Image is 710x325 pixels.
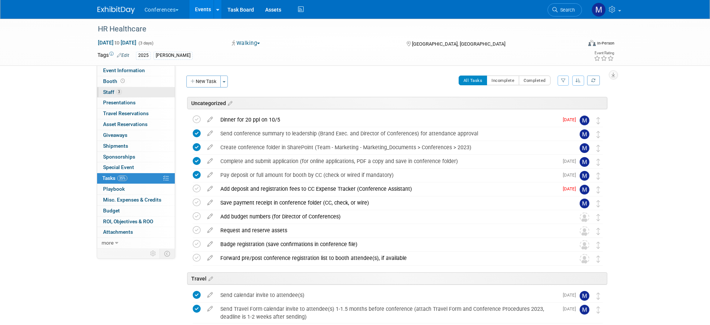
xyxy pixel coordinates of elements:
[580,226,589,236] img: Unassigned
[97,108,175,119] a: Travel Reservations
[580,171,589,181] img: Marygrace LeGros
[207,275,213,282] a: Edit sections
[187,97,607,109] div: Uncategorized
[102,240,114,246] span: more
[97,184,175,194] a: Playbook
[97,195,175,205] a: Misc. Expenses & Credits
[97,227,175,237] a: Attachments
[580,212,589,222] img: Unassigned
[580,116,589,125] img: Marygrace LeGros
[204,306,217,312] a: edit
[97,238,175,248] a: more
[97,152,175,162] a: Sponsorships
[217,169,558,181] div: Pay deposit or full amount for booth by CC (check or wired if mandatory)
[95,22,571,36] div: HR Healthcare
[204,186,217,192] a: edit
[97,39,137,46] span: [DATE] [DATE]
[97,76,175,87] a: Booth
[204,213,217,220] a: edit
[103,89,122,95] span: Staff
[204,116,217,123] a: edit
[97,206,175,216] a: Budget
[487,76,519,85] button: Incomplete
[217,303,558,323] div: Send Travel Form calendar invite to attendee(s) 1-1.5 months before conference (attach Travel For...
[596,186,600,193] i: Move task
[594,51,614,55] div: Event Rating
[563,159,580,164] span: [DATE]
[204,241,217,248] a: edit
[563,292,580,298] span: [DATE]
[563,306,580,312] span: [DATE]
[217,127,565,140] div: Send conference summary to leadership (Brand Exec. and Director of Conferences) for attendance ap...
[580,240,589,250] img: Unassigned
[136,52,151,59] div: 2025
[580,185,589,194] img: Marygrace LeGros
[217,196,565,209] div: Save payment receipt in conference folder (CC, check, or wire)
[114,40,121,46] span: to
[103,67,145,73] span: Event Information
[103,99,136,105] span: Presentations
[103,110,149,116] span: Travel Reservations
[588,40,596,46] img: Format-Inperson.png
[596,159,600,166] i: Move task
[548,3,582,16] a: Search
[97,141,175,151] a: Shipments
[226,99,232,107] a: Edit sections
[103,186,125,192] span: Playbook
[580,254,589,264] img: Unassigned
[596,306,600,313] i: Move task
[459,76,487,85] button: All Tasks
[103,154,135,160] span: Sponsorships
[558,7,575,13] span: Search
[204,130,217,137] a: edit
[217,141,565,154] div: Create conference folder in SharePoint (Team - Marketing - Marketing_Documents > Conferences > 2023)
[217,183,558,195] div: Add deposit and registration fees to CC Expense Tracker (Conference Assistant)
[204,144,217,151] a: edit
[596,214,600,221] i: Move task
[592,3,606,17] img: Marygrace LeGros
[580,129,589,139] img: Marygrace LeGros
[102,175,127,181] span: Tasks
[97,130,175,141] a: Giveaways
[229,39,263,47] button: Walking
[97,119,175,130] a: Asset Reservations
[597,40,614,46] div: In-Person
[204,199,217,206] a: edit
[103,218,153,224] span: ROI, Objectives & ROO
[580,143,589,153] img: Marygrace LeGros
[563,117,580,122] span: [DATE]
[119,78,126,84] span: Booth not reserved yet
[217,238,565,251] div: Badge registration (save confirmations in conference file)
[97,98,175,108] a: Presentations
[596,117,600,124] i: Move task
[147,249,160,258] td: Personalize Event Tab Strip
[204,227,217,234] a: edit
[117,53,129,58] a: Edit
[97,162,175,173] a: Special Event
[217,210,565,223] div: Add budget numbers (for Director of Conferences)
[117,175,127,181] span: 35%
[217,113,558,126] div: Dinner for 20 ppl on 10/5
[103,78,126,84] span: Booth
[97,217,175,227] a: ROI, Objectives & ROO
[103,143,128,149] span: Shipments
[103,164,134,170] span: Special Event
[563,172,580,178] span: [DATE]
[217,155,558,168] div: Complete and submit application (for online applications, PDF a copy and save in conference folder)
[97,173,175,184] a: Tasks35%
[217,224,565,237] div: Request and reserve assets
[97,6,135,14] img: ExhibitDay
[596,200,600,207] i: Move task
[217,289,558,301] div: Send calendar invite to attendee(s)
[154,52,193,59] div: [PERSON_NAME]
[580,157,589,167] img: Marygrace LeGros
[138,41,154,46] span: (3 days)
[596,131,600,138] i: Move task
[187,272,607,285] div: Travel
[580,305,589,315] img: Marygrace LeGros
[596,172,600,180] i: Move task
[204,255,217,261] a: edit
[103,197,161,203] span: Misc. Expenses & Credits
[596,145,600,152] i: Move task
[103,208,120,214] span: Budget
